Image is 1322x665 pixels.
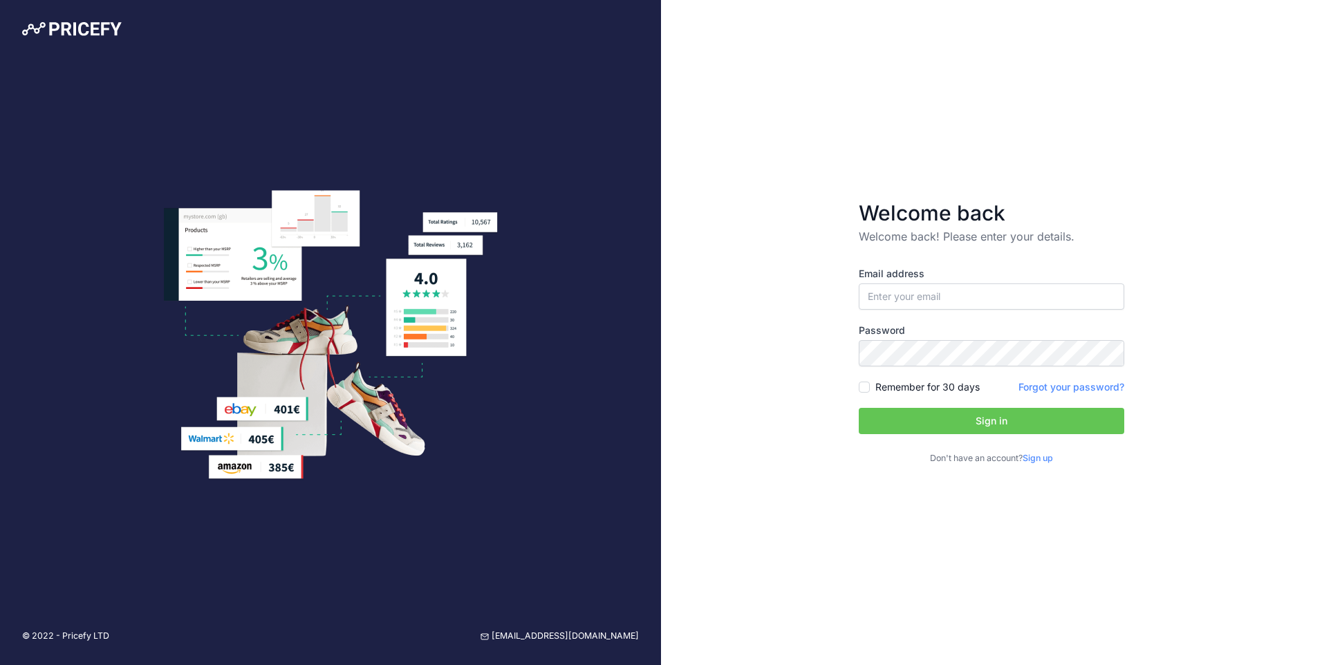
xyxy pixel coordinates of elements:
[859,283,1124,310] input: Enter your email
[859,324,1124,337] label: Password
[859,452,1124,465] p: Don't have an account?
[22,22,122,36] img: Pricefy
[875,380,980,394] label: Remember for 30 days
[859,267,1124,281] label: Email address
[1018,381,1124,393] a: Forgot your password?
[859,200,1124,225] h3: Welcome back
[859,408,1124,434] button: Sign in
[22,630,109,643] p: © 2022 - Pricefy LTD
[1023,453,1053,463] a: Sign up
[859,228,1124,245] p: Welcome back! Please enter your details.
[481,630,639,643] a: [EMAIL_ADDRESS][DOMAIN_NAME]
